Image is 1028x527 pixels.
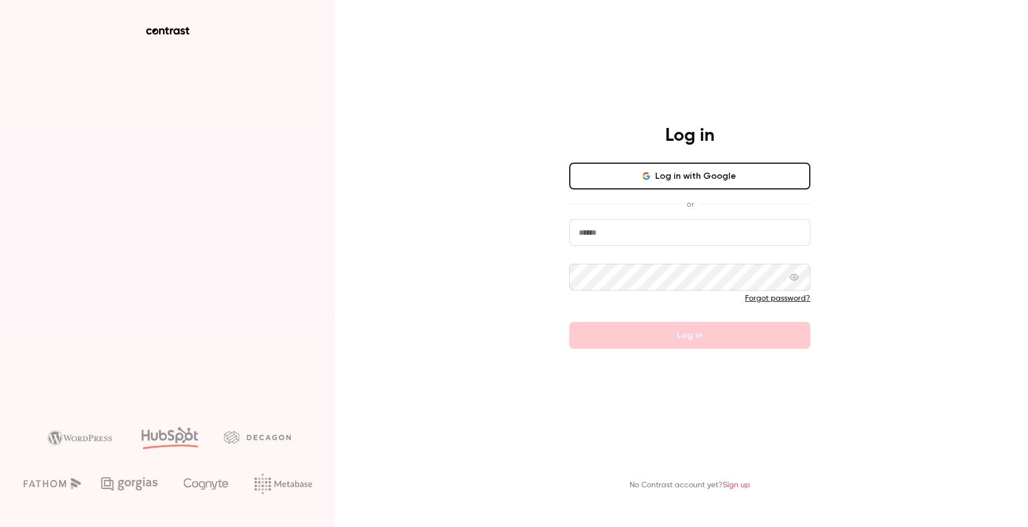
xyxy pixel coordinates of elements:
a: Forgot password? [745,295,810,302]
p: No Contrast account yet? [630,479,750,491]
button: Log in with Google [569,163,810,189]
img: decagon [224,431,291,443]
span: or [681,198,699,210]
a: Sign up [723,481,750,489]
h4: Log in [665,125,714,147]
